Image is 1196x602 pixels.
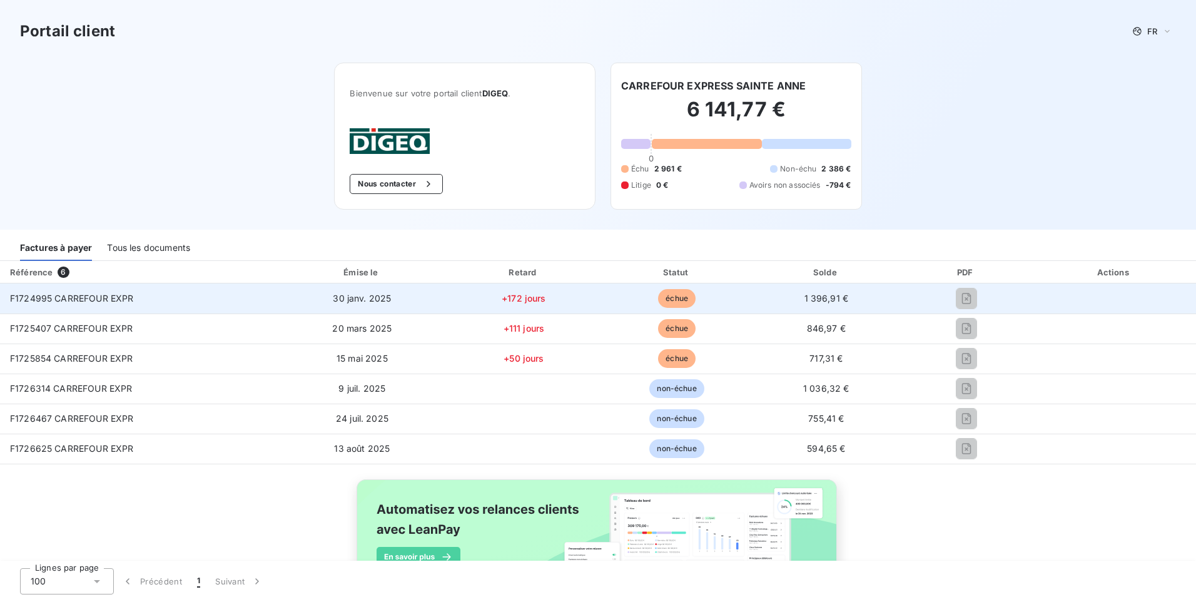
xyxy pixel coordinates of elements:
[804,293,849,304] span: 1 396,91 €
[10,353,133,364] span: F1725854 CARREFOUR EXPR
[332,323,392,334] span: 20 mars 2025
[350,174,442,194] button: Nous contacter
[10,323,133,334] span: F1725407 CARREFOUR EXPR
[1147,26,1157,36] span: FR
[749,180,821,191] span: Avoirs non associés
[1035,266,1194,278] div: Actions
[20,20,115,43] h3: Portail client
[658,289,696,308] span: échue
[604,266,750,278] div: Statut
[631,180,651,191] span: Litige
[107,235,190,261] div: Tous les documents
[649,409,704,428] span: non-échue
[502,293,546,304] span: +172 jours
[826,180,851,191] span: -794 €
[504,323,545,334] span: +111 jours
[807,323,846,334] span: 846,97 €
[10,383,132,394] span: F1726314 CARREFOUR EXPR
[658,319,696,338] span: échue
[197,575,200,588] span: 1
[10,267,53,277] div: Référence
[280,266,443,278] div: Émise le
[350,128,430,154] img: Company logo
[649,379,704,398] span: non-échue
[114,568,190,594] button: Précédent
[903,266,1030,278] div: PDF
[449,266,599,278] div: Retard
[337,353,388,364] span: 15 mai 2025
[654,163,682,175] span: 2 961 €
[10,443,133,454] span: F1726625 CARREFOUR EXPR
[809,353,843,364] span: 717,31 €
[31,575,46,588] span: 100
[20,235,92,261] div: Factures à payer
[755,266,898,278] div: Solde
[10,293,133,304] span: F1724995 CARREFOUR EXPR
[338,383,385,394] span: 9 juil. 2025
[10,413,133,424] span: F1726467 CARREFOUR EXPR
[621,97,851,135] h2: 6 141,77 €
[621,78,806,93] h6: CARREFOUR EXPRESS SAINTE ANNE
[208,568,271,594] button: Suivant
[333,293,391,304] span: 30 janv. 2025
[334,443,390,454] span: 13 août 2025
[808,413,844,424] span: 755,41 €
[336,413,388,424] span: 24 juil. 2025
[821,163,851,175] span: 2 386 €
[58,267,69,278] span: 6
[649,153,654,163] span: 0
[807,443,845,454] span: 594,65 €
[780,163,816,175] span: Non-échu
[803,383,849,394] span: 1 036,32 €
[350,88,580,98] span: Bienvenue sur votre portail client .
[656,180,668,191] span: 0 €
[658,349,696,368] span: échue
[631,163,649,175] span: Échu
[482,88,509,98] span: DIGEQ
[649,439,704,458] span: non-échue
[190,568,208,594] button: 1
[504,353,544,364] span: +50 jours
